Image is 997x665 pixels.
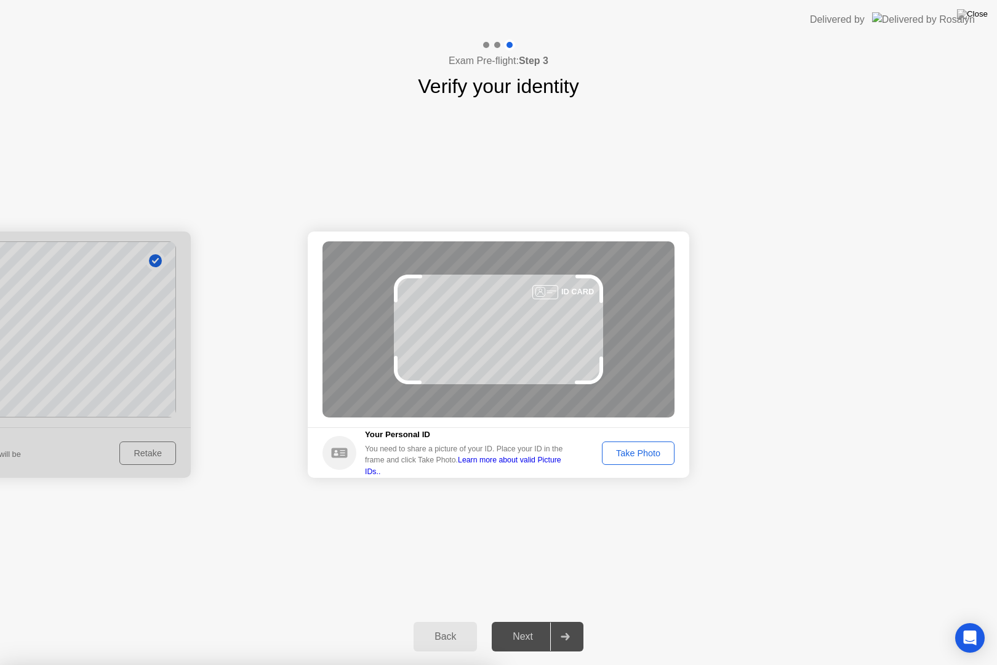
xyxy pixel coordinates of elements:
div: Take Photo [606,448,670,458]
h5: Your Personal ID [365,429,572,441]
div: Back [417,631,473,642]
img: Close [957,9,988,19]
h1: Verify your identity [418,71,579,101]
img: Delivered by Rosalyn [872,12,975,26]
div: Delivered by [810,12,865,27]
div: Open Intercom Messenger [955,623,985,653]
div: Next [495,631,550,642]
h4: Exam Pre-flight: [449,54,548,68]
b: Step 3 [519,55,548,66]
a: Learn more about valid Picture IDs.. [365,456,561,475]
div: ID CARD [561,286,594,297]
div: You need to share a picture of your ID. Place your ID in the frame and click Take Photo. [365,443,572,477]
